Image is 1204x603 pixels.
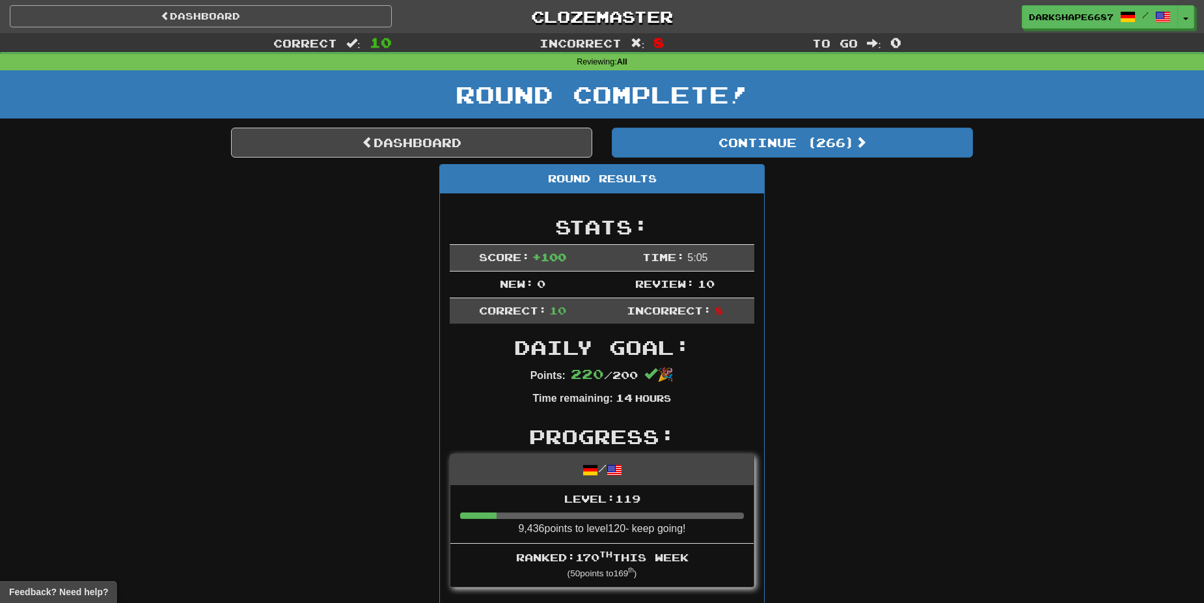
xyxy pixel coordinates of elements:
[450,485,754,544] li: 9,436 points to level 120 - keep going!
[10,5,392,27] a: Dashboard
[500,277,534,290] span: New:
[564,492,640,505] span: Level: 119
[411,5,793,28] a: Clozemaster
[617,57,627,66] strong: All
[533,393,613,404] strong: Time remaining:
[370,35,392,50] span: 10
[273,36,337,49] span: Correct
[571,369,638,381] span: / 200
[631,38,645,49] span: :
[537,277,545,290] span: 0
[530,370,566,381] strong: Points:
[549,304,566,316] span: 10
[450,216,754,238] h2: Stats:
[698,277,715,290] span: 10
[687,252,707,263] span: 5 : 0 5
[479,304,547,316] span: Correct:
[540,36,622,49] span: Incorrect
[346,38,361,49] span: :
[440,165,764,193] div: Round Results
[628,567,634,574] sup: th
[599,550,612,559] sup: th
[1029,11,1114,23] span: DarkShape6687
[450,455,754,485] div: /
[635,277,694,290] span: Review:
[642,251,685,263] span: Time:
[450,337,754,358] h2: Daily Goal:
[867,38,881,49] span: :
[479,251,530,263] span: Score:
[715,304,723,316] span: 8
[532,251,566,263] span: + 100
[9,585,108,598] span: Open feedback widget
[516,551,689,563] span: Ranked: 170 this week
[616,391,633,404] span: 14
[812,36,858,49] span: To go
[450,426,754,447] h2: Progress:
[568,568,637,578] small: ( 50 points to 169 )
[5,81,1199,107] h1: Round Complete!
[571,366,604,382] span: 220
[612,128,973,158] button: Continue (266)
[635,393,671,404] small: Hours
[1142,10,1149,20] span: /
[653,35,664,50] span: 8
[1022,5,1178,29] a: DarkShape6687 /
[627,304,711,316] span: Incorrect:
[231,128,592,158] a: Dashboard
[644,367,674,382] span: 🎉
[890,35,901,50] span: 0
